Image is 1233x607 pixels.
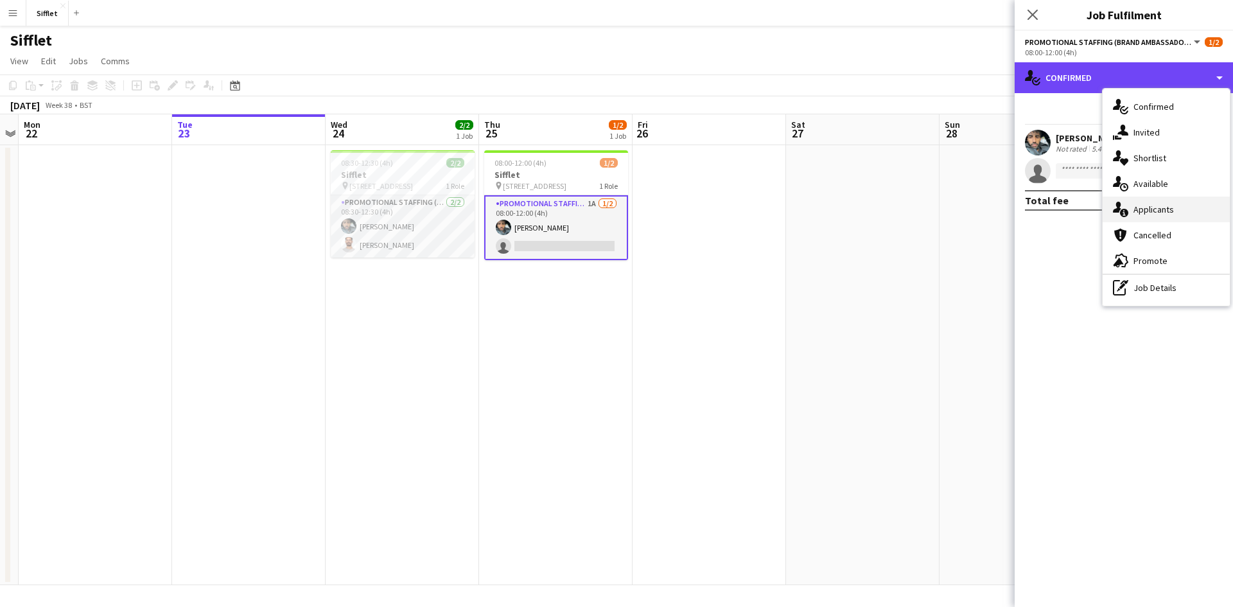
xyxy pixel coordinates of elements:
[599,181,618,191] span: 1 Role
[1025,37,1202,47] button: Promotional Staffing (Brand Ambassadors)
[331,195,475,258] app-card-role: Promotional Staffing (Brand Ambassadors)2/208:30-12:30 (4h)[PERSON_NAME][PERSON_NAME]
[1015,62,1233,93] div: Confirmed
[446,181,464,191] span: 1 Role
[1133,229,1171,241] span: Cancelled
[1025,37,1192,47] span: Promotional Staffing (Brand Ambassadors)
[1205,37,1223,47] span: 1/2
[943,126,960,141] span: 28
[484,195,628,260] app-card-role: Promotional Staffing (Brand Ambassadors)1A1/208:00-12:00 (4h)[PERSON_NAME]
[482,126,500,141] span: 25
[69,55,88,67] span: Jobs
[10,99,40,112] div: [DATE]
[26,1,69,26] button: Sifflet
[1015,6,1233,23] h3: Job Fulfilment
[503,181,566,191] span: [STREET_ADDRESS]
[789,126,805,141] span: 27
[1133,204,1174,215] span: Applicants
[1133,178,1168,189] span: Available
[484,119,500,130] span: Thu
[1133,255,1167,267] span: Promote
[1025,48,1223,57] div: 08:00-12:00 (4h)
[331,119,347,130] span: Wed
[446,158,464,168] span: 2/2
[41,55,56,67] span: Edit
[5,53,33,69] a: View
[177,119,193,130] span: Tue
[455,120,473,130] span: 2/2
[1133,152,1166,164] span: Shortlist
[1133,127,1160,138] span: Invited
[484,169,628,180] h3: Sifflet
[1103,275,1230,301] div: Job Details
[945,119,960,130] span: Sun
[638,119,648,130] span: Fri
[1025,194,1069,207] div: Total fee
[331,169,475,180] h3: Sifflet
[22,126,40,141] span: 22
[175,126,193,141] span: 23
[101,55,130,67] span: Comms
[331,150,475,258] app-job-card: 08:30-12:30 (4h)2/2Sifflet [STREET_ADDRESS]1 RolePromotional Staffing (Brand Ambassadors)2/208:30...
[791,119,805,130] span: Sat
[494,158,547,168] span: 08:00-12:00 (4h)
[80,100,92,110] div: BST
[349,181,413,191] span: [STREET_ADDRESS]
[64,53,93,69] a: Jobs
[636,126,648,141] span: 26
[10,31,52,50] h1: Sifflet
[36,53,61,69] a: Edit
[96,53,135,69] a: Comms
[600,158,618,168] span: 1/2
[456,131,473,141] div: 1 Job
[341,158,393,168] span: 08:30-12:30 (4h)
[484,150,628,260] app-job-card: 08:00-12:00 (4h)1/2Sifflet [STREET_ADDRESS]1 RolePromotional Staffing (Brand Ambassadors)1A1/208:...
[1056,144,1089,154] div: Not rated
[609,120,627,130] span: 1/2
[329,126,347,141] span: 24
[1133,101,1174,112] span: Confirmed
[1056,132,1124,144] div: [PERSON_NAME]
[42,100,74,110] span: Week 38
[24,119,40,130] span: Mon
[10,55,28,67] span: View
[1089,144,1114,154] div: 5.4km
[609,131,626,141] div: 1 Job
